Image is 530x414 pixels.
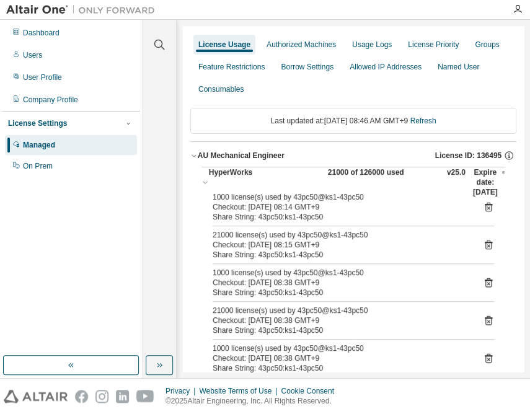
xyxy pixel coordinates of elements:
[4,390,68,403] img: altair_logo.svg
[190,142,516,169] button: AU Mechanical EngineerLicense ID: 136495
[190,108,516,134] div: Last updated at: [DATE] 08:46 AM GMT+9
[8,118,67,128] div: License Settings
[213,353,464,363] div: Checkout: [DATE] 08:38 GMT+9
[352,40,392,50] div: Usage Logs
[213,202,464,212] div: Checkout: [DATE] 08:14 GMT+9
[213,250,464,260] div: Share String: 43pc50:ks1-43pc50
[435,151,501,161] span: License ID: 136495
[447,167,466,197] div: v25.0
[198,40,250,50] div: License Usage
[75,390,88,403] img: facebook.svg
[23,50,42,60] div: Users
[213,325,464,335] div: Share String: 43pc50:ks1-43pc50
[213,315,464,325] div: Checkout: [DATE] 08:38 GMT+9
[213,363,464,373] div: Share String: 43pc50:ks1-43pc50
[23,140,55,150] div: Managed
[213,278,464,288] div: Checkout: [DATE] 08:38 GMT+9
[213,268,464,278] div: 1000 license(s) used by 43pc50@ks1-43pc50
[95,390,108,403] img: instagram.svg
[408,40,459,50] div: License Priority
[209,167,320,197] div: HyperWorks
[198,151,285,161] div: AU Mechanical Engineer
[23,28,60,38] div: Dashboard
[23,73,62,82] div: User Profile
[350,62,422,72] div: Allowed IP Addresses
[281,62,333,72] div: Borrow Settings
[328,167,439,197] div: 21000 of 126000 used
[166,386,199,396] div: Privacy
[473,167,505,197] div: Expire date: [DATE]
[23,95,78,105] div: Company Profile
[213,212,464,222] div: Share String: 43pc50:ks1-43pc50
[201,167,505,197] button: HyperWorks21000 of 126000 usedv25.0Expire date:[DATE]
[438,62,479,72] div: Named User
[213,192,464,202] div: 1000 license(s) used by 43pc50@ks1-43pc50
[199,386,281,396] div: Website Terms of Use
[198,84,244,94] div: Consumables
[116,390,129,403] img: linkedin.svg
[6,4,161,16] img: Altair One
[281,386,341,396] div: Cookie Consent
[213,240,464,250] div: Checkout: [DATE] 08:15 GMT+9
[213,306,464,315] div: 21000 license(s) used by 43pc50@ks1-43pc50
[213,230,464,240] div: 21000 license(s) used by 43pc50@ks1-43pc50
[213,288,464,297] div: Share String: 43pc50:ks1-43pc50
[23,161,53,171] div: On Prem
[475,40,499,50] div: Groups
[213,343,464,353] div: 1000 license(s) used by 43pc50@ks1-43pc50
[136,390,154,403] img: youtube.svg
[410,117,436,125] a: Refresh
[166,396,342,407] p: © 2025 Altair Engineering, Inc. All Rights Reserved.
[267,40,336,50] div: Authorized Machines
[198,62,265,72] div: Feature Restrictions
